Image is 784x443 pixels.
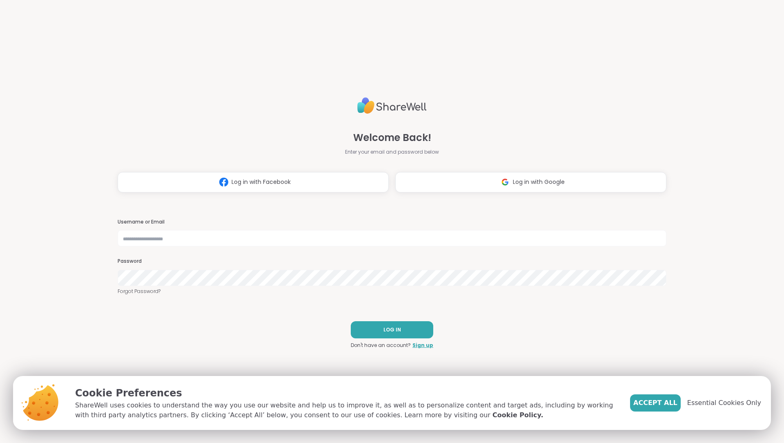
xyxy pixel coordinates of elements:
[353,130,431,145] span: Welcome Back!
[118,288,666,295] a: Forgot Password?
[633,398,677,408] span: Accept All
[492,410,543,420] a: Cookie Policy.
[687,398,761,408] span: Essential Cookies Only
[630,394,681,412] button: Accept All
[497,175,513,190] img: ShareWell Logomark
[351,321,433,338] button: LOG IN
[412,342,433,349] a: Sign up
[216,175,232,190] img: ShareWell Logomark
[383,326,401,333] span: LOG IN
[118,172,389,192] button: Log in with Facebook
[345,148,439,156] span: Enter your email and password below
[75,400,617,420] p: ShareWell uses cookies to understand the way you use our website and help us to improve it, as we...
[357,94,427,117] img: ShareWell Logo
[232,178,291,186] span: Log in with Facebook
[118,258,666,265] h3: Password
[513,178,565,186] span: Log in with Google
[395,172,666,192] button: Log in with Google
[118,219,666,226] h3: Username or Email
[75,386,617,400] p: Cookie Preferences
[351,342,411,349] span: Don't have an account?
